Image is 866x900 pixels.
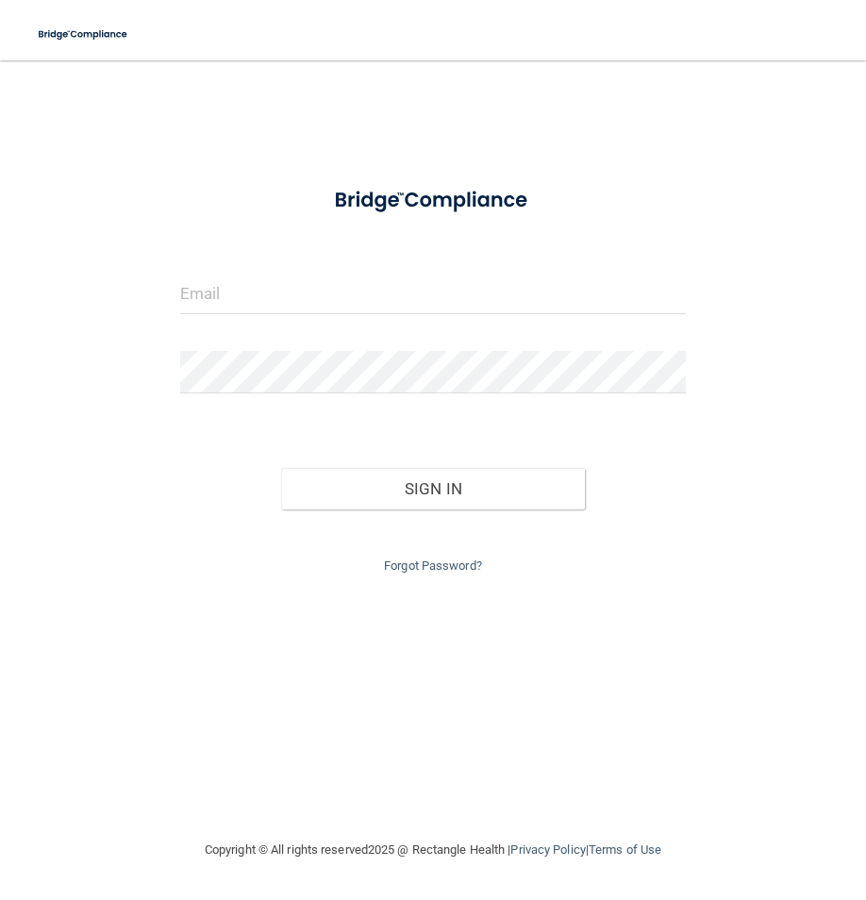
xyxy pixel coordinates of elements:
div: Copyright © All rights reserved 2025 @ Rectangle Health | | [89,820,777,880]
img: bridge_compliance_login_screen.278c3ca4.svg [313,174,552,227]
input: Email [180,272,686,314]
img: bridge_compliance_login_screen.278c3ca4.svg [28,15,139,54]
a: Forgot Password? [384,558,482,573]
a: Terms of Use [589,842,661,857]
button: Sign In [281,468,585,509]
a: Privacy Policy [510,842,585,857]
